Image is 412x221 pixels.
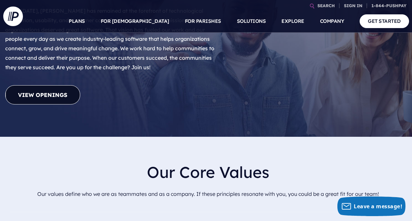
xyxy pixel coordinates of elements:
[337,197,405,216] button: Leave a message!
[354,203,402,210] span: Leave a message!
[5,8,214,71] span: Since [DATE], [PERSON_NAME] has remained at the forefront of technological innovation, usability,...
[281,10,304,33] a: EXPLORE
[185,10,221,33] a: FOR PARISHES
[237,10,266,33] a: SOLUTIONS
[10,158,406,187] h2: Our Core Values
[360,14,409,28] a: GET STARTED
[101,10,169,33] a: FOR [DEMOGRAPHIC_DATA]
[320,10,344,33] a: COMPANY
[10,187,406,201] p: Our values define who we are as teammates and as a company. If these principles resonate with you...
[5,85,80,104] a: View Openings
[69,10,85,33] a: PLANS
